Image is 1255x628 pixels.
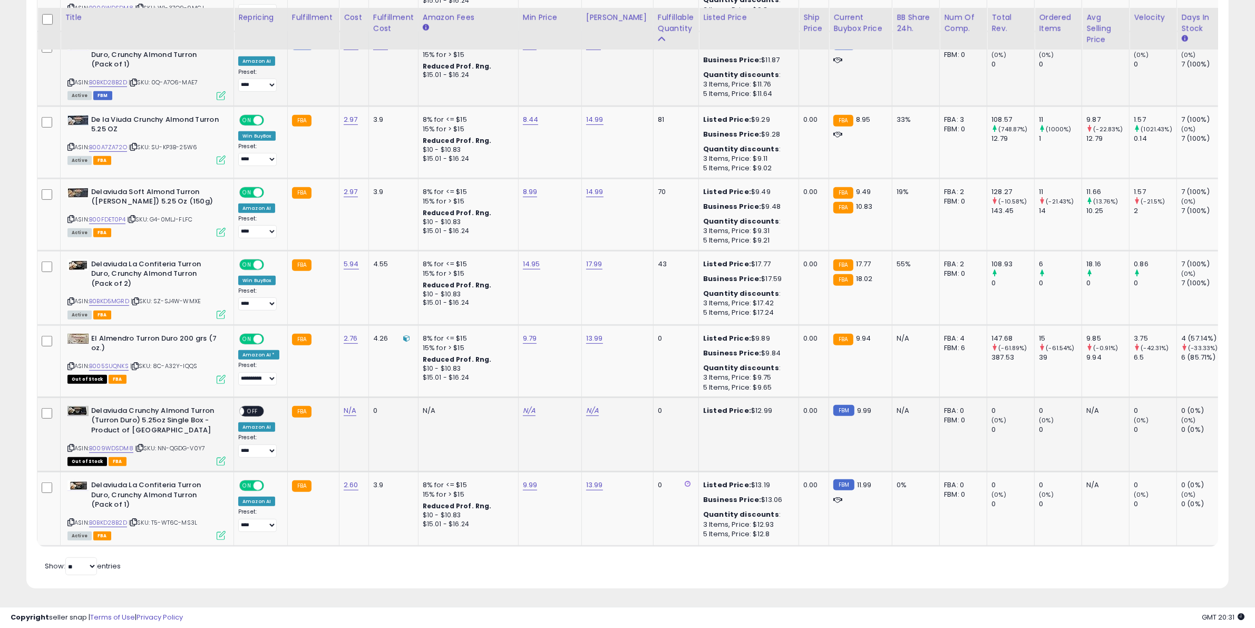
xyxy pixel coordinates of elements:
[423,355,492,364] b: Reduced Prof. Rng.
[238,215,279,239] div: Preset:
[1134,60,1176,69] div: 0
[423,71,510,80] div: $15.01 - $16.24
[131,297,201,305] span: | SKU: SZ-SJ4W-WMXE
[1086,406,1121,416] div: N/A
[67,406,226,465] div: ASIN:
[833,405,854,416] small: FBM
[1039,353,1082,362] div: 39
[1093,344,1118,352] small: (-0.91%)
[109,375,127,384] span: FBA
[998,125,1027,133] small: (748.87%)
[238,69,279,92] div: Preset:
[897,115,931,124] div: 33%
[1086,187,1129,197] div: 11.66
[423,154,510,163] div: $15.01 - $16.24
[67,334,89,344] img: 41fS0eyImcL._SL40_.jpg
[292,334,312,345] small: FBA
[89,143,127,152] a: B00A7ZA72O
[703,405,751,416] b: Listed Price:
[703,163,791,173] div: 5 Items, Price: $9.02
[262,334,279,343] span: OFF
[1181,334,1224,343] div: 4 (57.14%)
[423,218,510,227] div: $10 - $10.83
[1134,206,1176,216] div: 2
[703,201,761,211] b: Business Price:
[423,373,510,382] div: $15.01 - $16.24
[89,78,127,87] a: B0BKD28B2D
[991,12,1030,34] div: Total Rev.
[833,274,853,286] small: FBA
[67,156,92,165] span: All listings currently available for purchase on Amazon
[423,343,510,353] div: 15% for > $15
[586,259,602,269] a: 17.99
[658,12,694,34] div: Fulfillable Quantity
[89,362,129,371] a: B005SUQNKS
[91,40,219,72] b: Delaviuda La Confiteria Turron Duro, Crunchy Almond Turron (Pack of 1)
[262,260,279,269] span: OFF
[67,40,226,99] div: ASIN:
[344,333,358,344] a: 2.76
[897,187,931,197] div: 19%
[1134,51,1149,59] small: (0%)
[703,80,791,89] div: 3 Items, Price: $11.76
[238,422,275,432] div: Amazon AI
[90,612,135,622] a: Terms of Use
[238,434,279,458] div: Preset:
[93,156,111,165] span: FBA
[91,115,219,137] b: De la Viuda Crunchy Almond Turron 5.25 OZ
[703,274,791,284] div: $17.59
[586,114,604,125] a: 14.99
[423,187,510,197] div: 8% for <= $15
[127,215,192,224] span: | SKU: G4-0MLJ-FLFC
[1093,125,1123,133] small: (-22.83%)
[423,227,510,236] div: $15.01 - $16.24
[91,259,219,292] b: Delaviuda La Confiteria Turron Duro, Crunchy Almond Turron (Pack of 2)
[1134,353,1176,362] div: 6.5
[703,114,751,124] b: Listed Price:
[1134,334,1176,343] div: 3.75
[1086,259,1129,269] div: 18.16
[856,114,871,124] span: 8.95
[944,416,979,425] div: FBM: 0
[658,334,690,343] div: 0
[803,334,821,343] div: 0.00
[703,187,751,197] b: Listed Price:
[423,23,429,33] small: Amazon Fees.
[1181,197,1196,206] small: (0%)
[244,407,261,416] span: OFF
[373,406,410,416] div: 0
[1039,60,1082,69] div: 0
[1086,12,1125,45] div: Avg Selling Price
[991,278,1034,288] div: 0
[703,289,791,298] div: :
[1181,406,1224,416] div: 0 (0%)
[373,187,410,197] div: 3.9
[93,311,111,320] span: FBA
[523,187,538,197] a: 8.99
[373,12,414,34] div: Fulfillment Cost
[803,115,821,124] div: 0.00
[1046,344,1074,352] small: (-61.54%)
[944,406,979,416] div: FBA: 0
[944,124,979,134] div: FBM: 0
[833,334,853,345] small: FBA
[344,114,358,125] a: 2.97
[856,259,871,269] span: 17.77
[703,349,791,358] div: $9.84
[91,334,219,356] b: El Almendro Turron Duro 200 grs (7 oz.)
[67,334,226,383] div: ASIN:
[67,259,89,271] img: 41rgTkdYO4L._SL40_.jpg
[67,259,226,318] div: ASIN:
[703,55,791,65] div: $11.87
[344,480,358,490] a: 2.60
[703,216,779,226] b: Quantity discounts
[703,363,791,373] div: :
[344,405,356,416] a: N/A
[89,444,133,453] a: B009WDSDM8
[703,55,761,65] b: Business Price:
[238,143,279,167] div: Preset:
[292,259,312,271] small: FBA
[1134,259,1176,269] div: 0.86
[857,405,872,416] span: 9.99
[1181,278,1224,288] div: 7 (100%)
